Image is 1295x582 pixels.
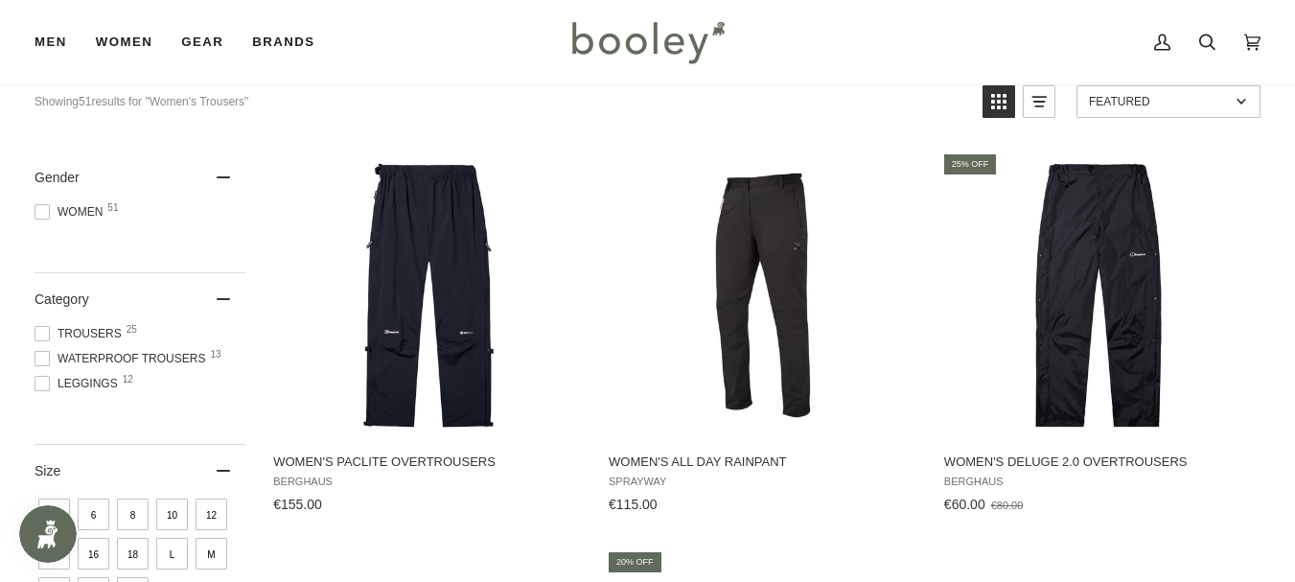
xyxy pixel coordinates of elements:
[35,33,67,52] span: Men
[96,33,152,52] span: Women
[619,151,907,439] img: Sprayway Women's All Day Rainpant Black - Booley Galway
[156,499,188,530] span: Size: 10
[38,499,70,530] span: Size: 4
[564,14,731,70] img: Booley
[35,203,108,221] span: Women
[210,350,220,360] span: 13
[117,499,149,530] span: Size: 8
[944,497,985,512] span: €60.00
[983,85,1015,118] a: View grid mode
[252,33,314,52] span: Brands
[156,538,188,570] span: Size: L
[35,463,60,478] span: Size
[609,497,658,512] span: €115.00
[944,476,1254,488] span: Berghaus
[196,538,227,570] span: Size: M
[35,170,80,185] span: Gender
[944,154,997,175] div: 25% off
[19,505,77,563] iframe: Button to open loyalty program pop-up
[609,476,918,488] span: Sprayway
[1089,95,1230,108] span: Featured
[127,325,137,335] span: 25
[955,151,1242,439] img: Berghaus Women's Deluge 2.0 Overtrousers - Booley Galway
[273,454,583,471] span: Women's Paclite Overtrousers
[273,476,583,488] span: Berghaus
[107,203,118,213] span: 51
[944,454,1254,471] span: Women's Deluge 2.0 Overtrousers
[79,95,91,108] b: 51
[78,538,109,570] span: Size: 16
[609,552,661,572] div: 20% off
[35,85,968,118] div: Showing results for "Women's Trousers"
[1076,85,1260,118] a: Sort options
[117,538,149,570] span: Size: 18
[35,350,211,367] span: Waterproof Trousers
[1023,85,1055,118] a: View list mode
[35,375,124,392] span: Leggings
[270,151,586,520] a: Women's Paclite Overtrousers
[196,499,227,530] span: Size: 12
[991,500,1024,511] span: €80.00
[606,151,921,520] a: Women's All Day Rainpant
[273,497,322,512] span: €155.00
[123,375,133,384] span: 12
[78,499,109,530] span: Size: 6
[285,151,572,439] img: Berghaus Women's Paclite Overtrousers - Booley Galway
[609,454,918,471] span: Women's All Day Rainpant
[941,151,1257,520] a: Women's Deluge 2.0 Overtrousers
[181,33,223,52] span: Gear
[35,291,89,307] span: Category
[35,325,127,342] span: Trousers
